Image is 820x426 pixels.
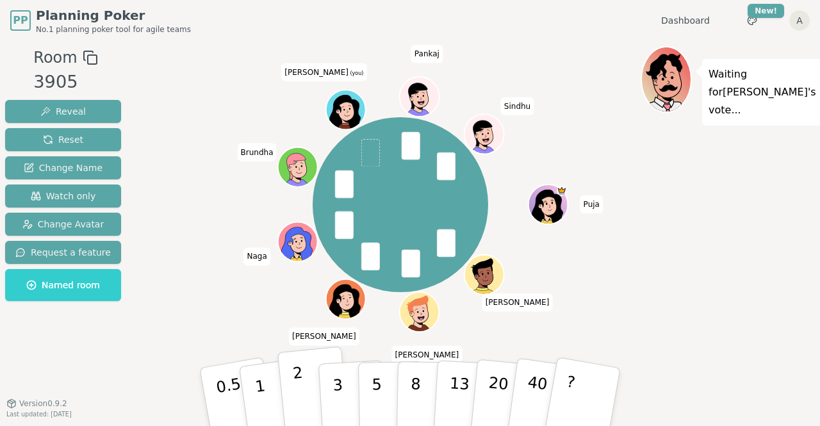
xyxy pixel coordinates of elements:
span: Change Name [24,161,102,174]
span: Click to change your name [281,63,366,81]
span: Named room [26,279,100,291]
span: Click to change your name [411,45,443,63]
span: Watch only [31,190,96,202]
button: New! [741,9,764,32]
button: Reveal [5,100,121,123]
p: Waiting for [PERSON_NAME] 's vote... [709,65,816,119]
button: A [789,10,810,31]
span: Click to change your name [238,143,277,161]
button: Named room [5,269,121,301]
a: Dashboard [661,14,710,27]
span: Click to change your name [580,195,603,213]
span: PP [13,13,28,28]
button: Version0.9.2 [6,398,67,409]
button: Reset [5,128,121,151]
span: Click to change your name [392,346,463,364]
span: Click to change your name [501,97,534,115]
span: Click to change your name [289,328,359,346]
div: 3905 [33,69,97,95]
span: Room [33,46,77,69]
div: New! [748,4,784,18]
span: Click to change your name [482,293,553,311]
span: Puja is the host [557,186,566,195]
button: Change Avatar [5,213,121,236]
a: PPPlanning PokerNo.1 planning poker tool for agile teams [10,6,191,35]
button: Watch only [5,184,121,208]
span: Change Avatar [22,218,104,231]
span: Reset [43,133,83,146]
span: Planning Poker [36,6,191,24]
span: (you) [348,70,364,76]
button: Change Name [5,156,121,179]
button: Click to change your avatar [327,92,365,129]
span: Last updated: [DATE] [6,411,72,418]
span: Reveal [40,105,86,118]
span: Request a feature [15,246,111,259]
span: Version 0.9.2 [19,398,67,409]
button: Request a feature [5,241,121,264]
span: No.1 planning poker tool for agile teams [36,24,191,35]
span: Click to change your name [243,248,270,266]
